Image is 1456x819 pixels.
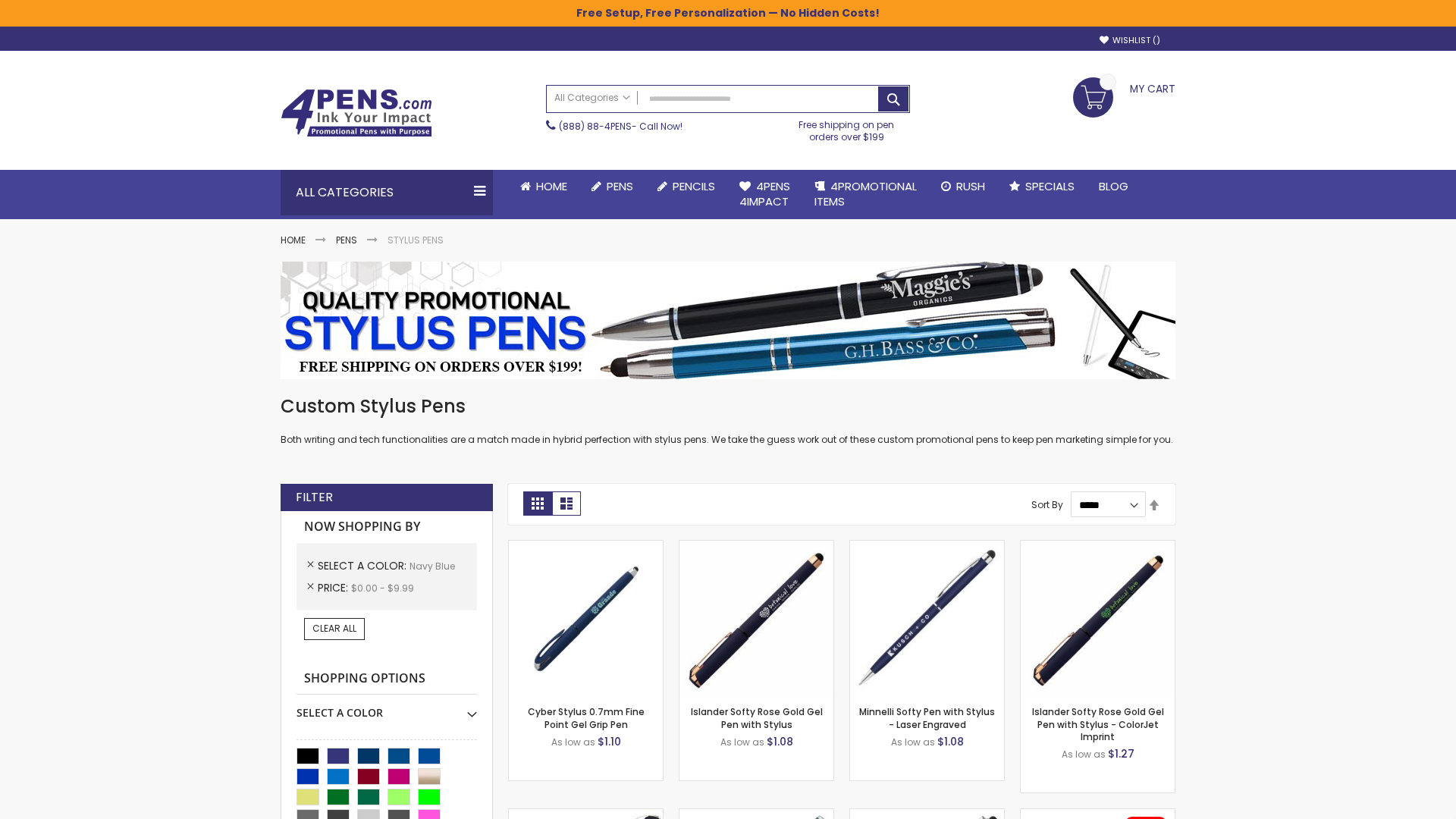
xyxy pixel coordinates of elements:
span: - Call Now! [559,120,682,133]
a: Minnelli Softy Pen with Stylus - Laser Engraved-Navy Blue [850,540,1004,553]
img: Minnelli Softy Pen with Stylus - Laser Engraved-Navy Blue [850,541,1004,695]
strong: Grid [523,491,552,516]
a: Specials [997,170,1087,203]
h1: Custom Stylus Pens [281,394,1175,419]
label: Sort By [1031,498,1063,511]
a: Islander Softy Rose Gold Gel Pen with Stylus - ColorJet Imprint-Navy Blue [1021,540,1175,553]
img: Islander Softy Rose Gold Gel Pen with Stylus - ColorJet Imprint-Navy Blue [1021,541,1175,695]
img: 4Pens Custom Pens and Promotional Products [281,89,432,137]
img: Cyber Stylus 0.7mm Fine Point Gel Grip Pen-Navy Blue [509,541,663,695]
strong: Shopping Options [297,663,477,695]
a: Wishlist [1100,35,1160,46]
span: $1.08 [937,734,964,749]
a: 4PROMOTIONALITEMS [802,170,929,219]
a: Pens [336,234,357,246]
strong: Now Shopping by [297,511,477,543]
span: As low as [720,736,764,748]
a: Home [508,170,579,203]
a: (888) 88-4PENS [559,120,632,133]
span: Navy Blue [409,560,455,573]
span: $1.08 [767,734,793,749]
a: Pens [579,170,645,203]
span: Home [536,178,567,194]
span: Blog [1099,178,1128,194]
a: Blog [1087,170,1141,203]
a: Pencils [645,170,727,203]
span: 4Pens 4impact [739,178,790,209]
a: 4Pens4impact [727,170,802,219]
div: Free shipping on pen orders over $199 [783,113,911,143]
span: As low as [891,736,935,748]
span: As low as [1062,748,1106,761]
a: Home [281,234,306,246]
img: Islander Softy Rose Gold Gel Pen with Stylus-Navy Blue [679,541,833,695]
span: $1.10 [598,734,621,749]
span: Select A Color [318,558,409,573]
div: Both writing and tech functionalities are a match made in hybrid perfection with stylus pens. We ... [281,394,1175,447]
span: $0.00 - $9.99 [351,582,414,595]
span: Clear All [312,622,356,635]
div: All Categories [281,170,493,215]
a: Clear All [304,618,365,639]
a: All Categories [547,86,638,111]
strong: Stylus Pens [388,234,444,246]
a: Minnelli Softy Pen with Stylus - Laser Engraved [859,705,995,730]
span: Price [318,580,351,595]
strong: Filter [296,489,333,506]
div: Select A Color [297,695,477,720]
a: Cyber Stylus 0.7mm Fine Point Gel Grip Pen [528,705,645,730]
a: Islander Softy Rose Gold Gel Pen with Stylus-Navy Blue [679,540,833,553]
span: $1.27 [1108,746,1134,761]
span: Pencils [673,178,715,194]
span: Rush [956,178,985,194]
span: As low as [551,736,595,748]
a: Islander Softy Rose Gold Gel Pen with Stylus - ColorJet Imprint [1032,705,1164,742]
a: Rush [929,170,997,203]
span: 4PROMOTIONAL ITEMS [814,178,917,209]
a: Cyber Stylus 0.7mm Fine Point Gel Grip Pen-Navy Blue [509,540,663,553]
span: All Categories [554,92,630,104]
span: Pens [607,178,633,194]
span: Specials [1025,178,1075,194]
a: Islander Softy Rose Gold Gel Pen with Stylus [691,705,823,730]
img: Stylus Pens [281,262,1175,379]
